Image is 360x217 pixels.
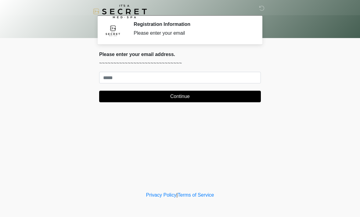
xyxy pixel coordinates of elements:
button: Continue [99,91,261,102]
a: Terms of Service [178,192,214,198]
img: Agent Avatar [104,21,122,40]
h2: Please enter your email address. [99,51,261,57]
h2: Registration Information [134,21,252,27]
img: It's A Secret Med Spa Logo [93,5,147,18]
div: Please enter your email [134,30,252,37]
a: | [176,192,178,198]
p: ~~~~~~~~~~~~~~~~~~~~~~~~~~~~~ [99,60,261,67]
a: Privacy Policy [146,192,177,198]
